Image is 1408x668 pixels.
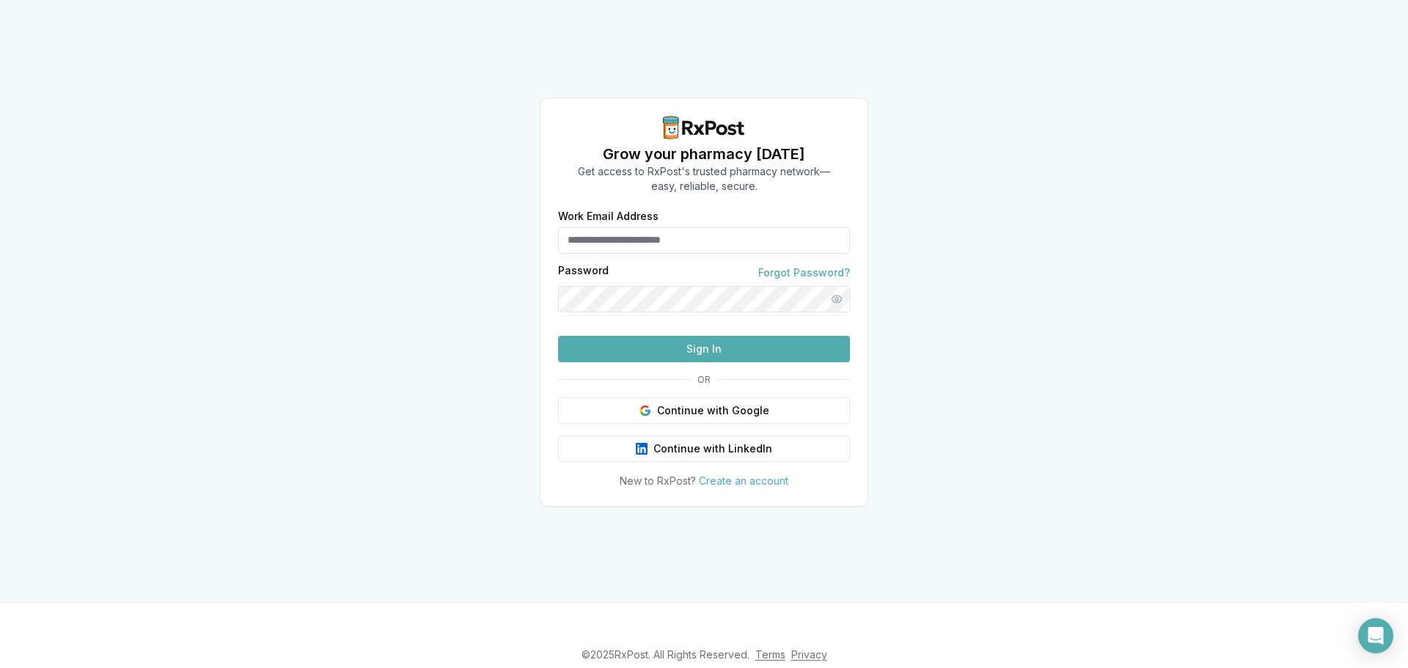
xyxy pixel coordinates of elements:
label: Work Email Address [558,211,850,221]
button: Show password [824,286,850,312]
a: Privacy [791,648,827,661]
a: Forgot Password? [758,265,850,280]
div: Open Intercom Messenger [1358,618,1393,653]
span: New to RxPost? [620,474,696,487]
p: Get access to RxPost's trusted pharmacy network— easy, reliable, secure. [578,164,830,194]
button: Sign In [558,336,850,362]
h1: Grow your pharmacy [DATE] [578,144,830,164]
button: Continue with LinkedIn [558,436,850,462]
button: Continue with Google [558,397,850,424]
img: Google [639,405,651,416]
span: OR [692,374,716,386]
img: LinkedIn [636,443,648,455]
a: Terms [755,648,785,661]
a: Create an account [699,474,788,487]
img: RxPost Logo [657,116,751,139]
label: Password [558,265,609,280]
